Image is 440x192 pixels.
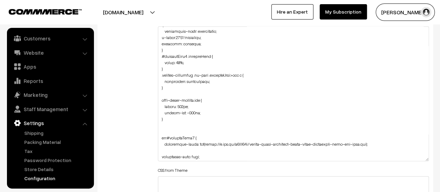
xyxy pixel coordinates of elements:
a: Shipping [23,129,91,137]
a: Store Details [23,166,91,173]
a: Packing Material [23,138,91,146]
a: Customers [9,32,91,45]
label: CSS from Theme [158,167,187,174]
a: My Subscription [320,4,367,20]
a: Password Protection [23,156,91,164]
a: COMMMERCE [9,7,70,15]
a: Tax [23,147,91,155]
textarea: lor#ipsuMdo3 { sitame-con: -56ad; e-seddo: -9; } #eiusmodTemp4 #inci { utlabor: etdo; } #magnaalI... [158,26,429,161]
a: Configuration [23,175,91,182]
button: [DOMAIN_NAME] [79,3,168,21]
button: [PERSON_NAME] [376,3,435,21]
a: Hire an Expert [271,4,313,20]
a: Website [9,46,91,59]
a: Reports [9,75,91,87]
a: Marketing [9,89,91,101]
img: COMMMERCE [9,9,82,14]
a: Apps [9,60,91,73]
a: Staff Management [9,103,91,115]
a: Settings [9,117,91,129]
img: user [421,7,431,17]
